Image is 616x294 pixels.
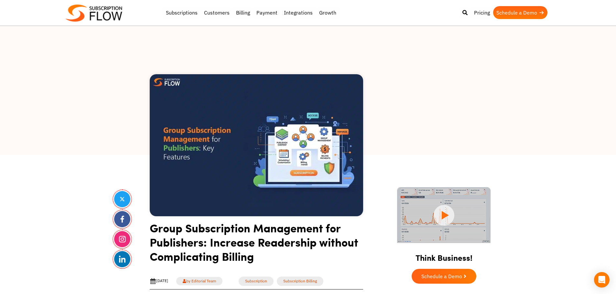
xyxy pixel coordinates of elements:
[421,274,462,279] span: Schedule a Demo
[471,6,493,19] a: Pricing
[412,269,476,284] a: Schedule a Demo
[150,221,363,268] h1: Group Subscription Management for Publishers: Increase Readership without Complicating Billing
[66,5,122,22] img: Subscriptionflow
[150,74,363,216] img: Group Subscription Management for Publishers
[150,278,168,284] div: [DATE]
[233,6,253,19] a: Billing
[239,277,274,286] a: Subscription
[277,277,323,286] a: Subscription Billing
[594,272,610,288] div: Open Intercom Messenger
[176,277,222,285] a: by Editorial Team
[163,6,201,19] a: Subscriptions
[201,6,233,19] a: Customers
[493,6,547,19] a: Schedule a Demo
[397,187,491,243] img: intro video
[281,6,316,19] a: Integrations
[316,6,340,19] a: Growth
[386,245,502,266] h2: Think Business!
[253,6,281,19] a: Payment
